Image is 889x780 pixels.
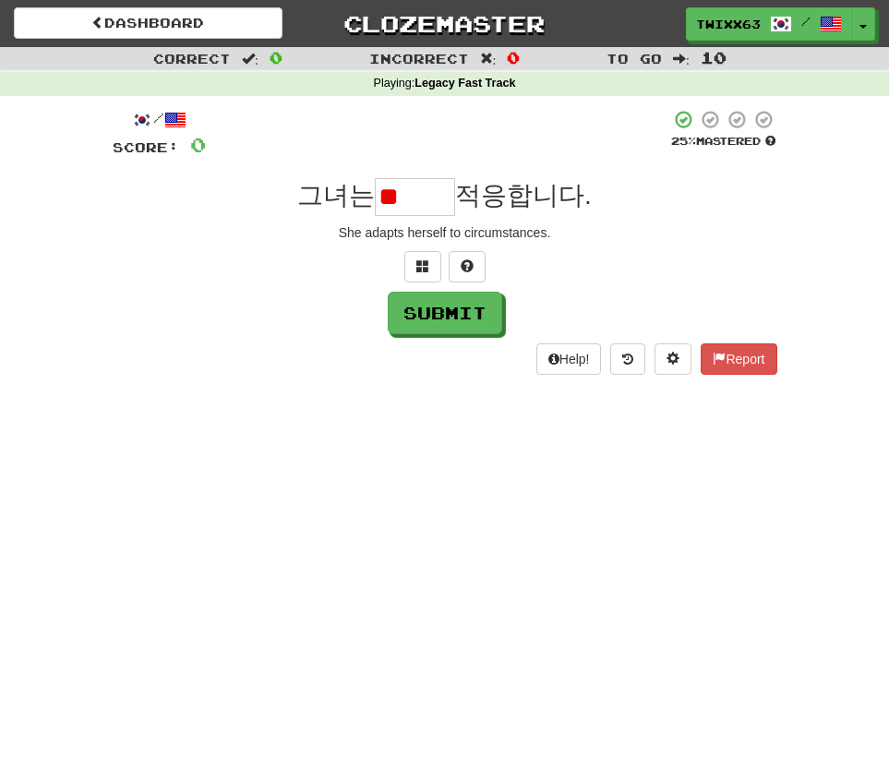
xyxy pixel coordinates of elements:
[310,7,579,40] a: Clozemaster
[686,7,852,41] a: twixx63 /
[670,134,777,149] div: Mastered
[369,51,469,66] span: Incorrect
[701,48,727,66] span: 10
[404,251,441,282] button: Switch sentence to multiple choice alt+p
[414,77,515,90] strong: Legacy Fast Track
[801,15,811,28] span: /
[673,52,690,65] span: :
[190,133,206,156] span: 0
[536,343,602,375] button: Help!
[610,343,645,375] button: Round history (alt+y)
[696,16,761,32] span: twixx63
[113,139,179,155] span: Score:
[607,51,662,66] span: To go
[480,52,497,65] span: :
[153,51,231,66] span: Correct
[242,52,258,65] span: :
[507,48,520,66] span: 0
[297,181,375,210] span: 그녀는
[701,343,776,375] button: Report
[388,292,502,334] button: Submit
[113,109,206,132] div: /
[449,251,486,282] button: Single letter hint - you only get 1 per sentence and score half the points! alt+h
[14,7,282,39] a: Dashboard
[113,223,777,242] div: She adapts herself to circumstances.
[671,135,696,147] span: 25 %
[455,181,592,210] span: 적응합니다.
[270,48,282,66] span: 0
